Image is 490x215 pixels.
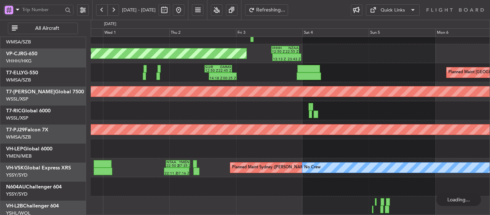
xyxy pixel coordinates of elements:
[178,164,189,168] div: 07:35 Z
[104,21,116,27] div: [DATE]
[6,204,23,209] span: VH-L2B
[6,146,23,151] span: VH-LEP
[236,28,302,37] div: Fri 3
[6,70,38,75] a: T7-ELLYG-550
[209,76,223,80] div: 14:18 Z
[6,96,28,102] a: WSSL/XSP
[302,28,369,37] div: Sat 4
[6,51,23,56] span: VP-CJR
[6,165,24,170] span: VH-VSK
[6,70,24,75] span: T7-ELLY
[287,57,301,61] div: 23:43 Z
[304,162,321,173] div: No Crew
[6,51,37,56] a: VP-CJRG-650
[6,77,31,83] a: WMSA/SZB
[285,46,298,50] div: NZAA
[165,172,176,175] div: 22:11 Z
[166,160,178,164] div: NTAA
[6,127,25,132] span: T7-PJ29
[218,65,232,69] div: GMMX
[6,89,84,94] a: T7-[PERSON_NAME]Global 7500
[272,46,285,50] div: VHHH
[272,50,285,53] div: 12:50 Z
[381,7,405,14] div: Quick Links
[6,172,28,178] a: YSSY/SYD
[178,160,189,164] div: YMEN
[218,69,232,73] div: 22:45 Z
[6,89,55,94] span: T7-[PERSON_NAME]
[223,76,236,80] div: 00:25 Z
[6,165,71,170] a: VH-VSKGlobal Express XRS
[6,127,48,132] a: T7-PJ29Falcon 7X
[366,4,420,16] button: Quick Links
[6,204,59,209] a: VH-L2BChallenger 604
[122,7,156,13] span: [DATE] - [DATE]
[6,115,28,121] a: WSSL/XSP
[6,184,62,190] a: N604AUChallenger 604
[205,69,218,73] div: 12:50 Z
[19,26,75,31] span: All Aircraft
[6,39,31,45] a: WMSA/SZB
[273,57,287,61] div: 13:13 Z
[369,28,435,37] div: Sun 5
[256,8,286,13] span: Refreshing...
[285,50,298,53] div: 22:55 Z
[436,193,481,206] div: Loading...
[6,108,22,113] span: T7-RIC
[8,23,78,34] button: All Aircraft
[6,58,32,64] a: VHHH/HKG
[176,172,188,175] div: 07:16 Z
[205,65,218,69] div: SLVR
[6,134,31,140] a: WMSA/SZB
[166,164,178,168] div: 22:50 Z
[22,4,63,15] input: Trip Number
[169,28,236,37] div: Thu 2
[6,146,52,151] a: VH-LEPGlobal 6000
[6,153,32,159] a: YMEN/MEB
[103,28,169,37] div: Wed 1
[6,184,26,190] span: N604AU
[245,4,288,16] button: Refreshing...
[232,162,315,173] div: Planned Maint Sydney ([PERSON_NAME] Intl)
[6,191,28,197] a: YSSY/SYD
[6,108,51,113] a: T7-RICGlobal 6000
